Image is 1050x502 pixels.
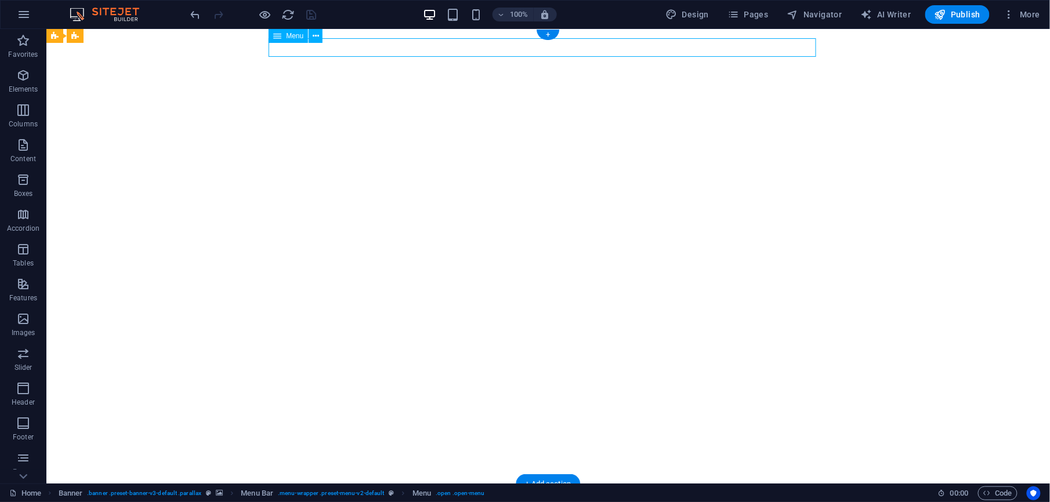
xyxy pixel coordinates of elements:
[723,5,773,24] button: Pages
[216,490,223,496] i: This element contains a background
[286,32,303,39] span: Menu
[510,8,528,21] h6: 100%
[666,9,709,20] span: Design
[436,486,485,500] span: . open .open-menu
[727,9,768,20] span: Pages
[67,8,154,21] img: Editor Logo
[787,9,842,20] span: Navigator
[15,363,32,372] p: Slider
[9,293,37,303] p: Features
[935,9,980,20] span: Publish
[12,398,35,407] p: Header
[13,467,34,476] p: Forms
[783,5,847,24] button: Navigator
[412,486,431,500] span: Click to select. Double-click to edit
[938,486,969,500] h6: Session time
[661,5,714,24] button: Design
[9,85,38,94] p: Elements
[861,9,911,20] span: AI Writer
[281,8,295,21] button: reload
[87,486,201,500] span: . banner .preset-banner-v3-default .parallax
[59,486,485,500] nav: breadcrumb
[389,490,394,496] i: This element is a customizable preset
[9,486,41,500] a: Click to cancel selection. Double-click to open Pages
[978,486,1018,500] button: Code
[10,154,36,163] p: Content
[7,224,39,233] p: Accordion
[1004,9,1040,20] span: More
[983,486,1012,500] span: Code
[493,8,534,21] button: 100%
[13,432,34,442] p: Footer
[537,30,559,40] div: +
[1027,486,1041,500] button: Usercentrics
[925,5,990,24] button: Publish
[59,486,83,500] span: Click to select. Double-click to edit
[282,8,295,21] i: Reload page
[661,5,714,24] div: Design (Ctrl+Alt+Y)
[278,486,384,500] span: . menu-wrapper .preset-menu-v2-default
[958,489,960,497] span: :
[241,486,273,500] span: Click to select. Double-click to edit
[14,189,33,198] p: Boxes
[856,5,916,24] button: AI Writer
[999,5,1045,24] button: More
[540,9,551,20] i: On resize automatically adjust zoom level to fit chosen device.
[13,259,34,268] p: Tables
[950,486,968,500] span: 00 00
[206,490,211,496] i: This element is a customizable preset
[12,328,35,337] p: Images
[8,50,38,59] p: Favorites
[189,8,202,21] i: Undo: Change link (Ctrl+Z)
[516,474,581,494] div: + Add section
[189,8,202,21] button: undo
[9,119,38,129] p: Columns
